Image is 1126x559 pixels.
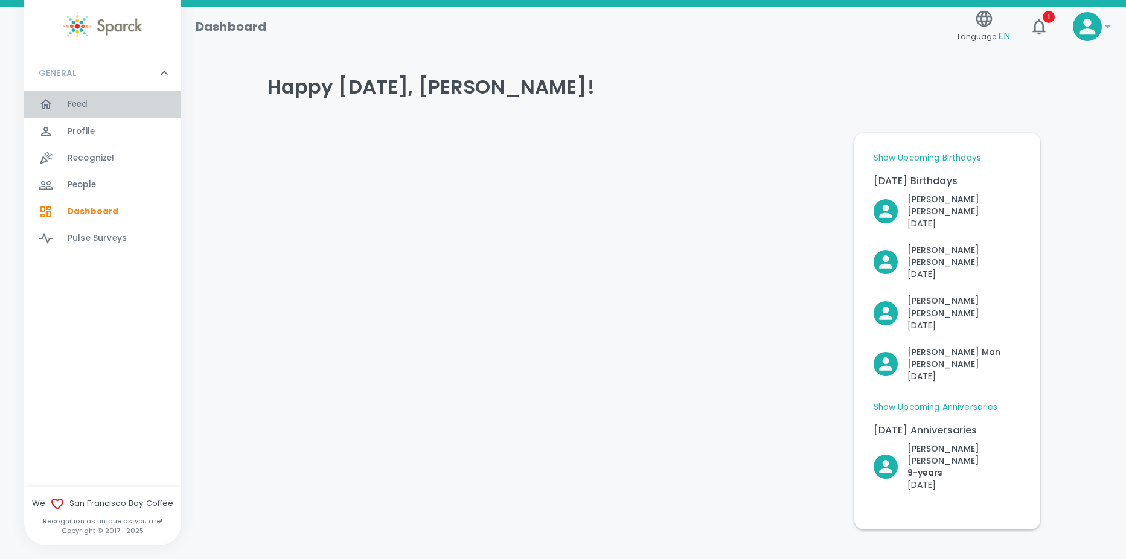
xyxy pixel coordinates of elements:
[24,526,181,535] p: Copyright © 2017 - 2025
[864,336,1021,382] div: Click to Recognize!
[24,145,181,171] a: Recognize!
[24,12,181,40] a: Sparck logo
[874,423,1021,438] p: [DATE] Anniversaries
[24,497,181,511] span: We San Francisco Bay Coffee
[874,295,1021,331] button: Click to Recognize!
[39,67,76,79] p: GENERAL
[1043,11,1055,23] span: 1
[864,234,1021,280] div: Click to Recognize!
[68,179,96,191] span: People
[196,17,266,36] h1: Dashboard
[907,268,1021,280] p: [DATE]
[68,232,127,244] span: Pulse Surveys
[907,370,1021,382] p: [DATE]
[907,346,1021,370] p: [PERSON_NAME] Man [PERSON_NAME]
[24,118,181,145] a: Profile
[907,467,1021,479] p: 9- years
[63,12,142,40] img: Sparck logo
[907,479,1021,491] p: [DATE]
[874,244,1021,280] button: Click to Recognize!
[267,75,1040,99] h4: Happy [DATE], [PERSON_NAME]!
[874,442,1021,491] button: Click to Recognize!
[24,199,181,225] a: Dashboard
[24,516,181,526] p: Recognition as unique as you are!
[68,206,118,218] span: Dashboard
[874,174,1021,188] p: [DATE] Birthdays
[907,244,1021,268] p: [PERSON_NAME] [PERSON_NAME]
[24,55,181,91] div: GENERAL
[998,29,1010,43] span: EN
[24,171,181,198] a: People
[864,285,1021,331] div: Click to Recognize!
[953,5,1015,48] button: Language:EN
[907,442,1021,467] p: [PERSON_NAME] [PERSON_NAME]
[907,295,1021,319] p: [PERSON_NAME] [PERSON_NAME]
[24,225,181,252] a: Pulse Surveys
[907,319,1021,331] p: [DATE]
[907,217,1021,229] p: [DATE]
[1025,12,1054,41] button: 1
[24,91,181,118] a: Feed
[874,152,981,164] a: Show Upcoming Birthdays
[68,126,95,138] span: Profile
[68,152,115,164] span: Recognize!
[958,28,1010,45] span: Language:
[874,193,1021,229] button: Click to Recognize!
[864,184,1021,229] div: Click to Recognize!
[24,91,181,257] div: GENERAL
[907,193,1021,217] p: [PERSON_NAME] [PERSON_NAME]
[874,346,1021,382] button: Click to Recognize!
[68,98,88,110] span: Feed
[864,433,1021,491] div: Click to Recognize!
[874,401,998,414] a: Show Upcoming Anniversaries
